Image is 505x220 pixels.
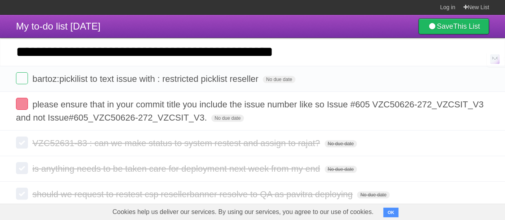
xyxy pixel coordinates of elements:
button: OK [383,208,399,217]
span: No due date [263,76,295,83]
span: bartoz:pickilist to text issue with : restricted picklist reseller [32,74,260,84]
span: No due date [211,115,244,122]
label: Done [16,162,28,174]
span: No due date [325,140,357,147]
span: should we request to restest csp resellerbanner resolve to QA as pavitra deploying [32,189,354,199]
label: Done [16,72,28,84]
span: No due date [325,166,357,173]
span: My to-do list [DATE] [16,21,101,32]
label: Done [16,137,28,149]
label: Done [16,98,28,110]
span: No due date [357,191,389,198]
label: Done [16,188,28,200]
span: Cookies help us deliver our services. By using our services, you agree to our use of cookies. [105,204,382,220]
span: VZC52631-83 : can we make status to system restest and assign to rajat? [32,138,322,148]
a: SaveThis List [418,18,489,34]
span: is anything needs to be taken care for deployment next week from my end [32,164,322,174]
b: This List [453,22,480,30]
span: please ensure that in your commit title you include the issue number like so Issue #605 VZC50626-... [16,99,483,123]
